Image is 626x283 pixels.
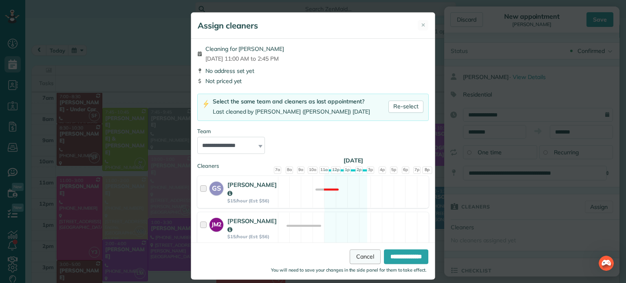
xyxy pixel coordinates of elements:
strong: [PERSON_NAME] [227,181,277,197]
span: Cleaning for [PERSON_NAME] [205,45,284,53]
strong: $15/hour (Est: $56) [227,234,277,239]
small: You will need to save your changes in the side panel for them to take effect. [271,268,427,273]
span: ✕ [421,21,425,29]
strong: $15/hour (Est: $56) [227,198,277,204]
span: [DATE] 11:00 AM to 2:45 PM [205,55,284,63]
div: No address set yet [197,67,429,75]
a: Cancel [350,250,381,264]
div: Cleaners [197,162,429,165]
div: Select the same team and cleaners as last appointment? [213,97,370,106]
strong: JM2 [209,218,223,229]
strong: [PERSON_NAME] [227,217,277,233]
h5: Assign cleaners [198,20,258,31]
div: Not priced yet [197,77,429,85]
strong: GS [209,182,223,193]
img: lightning-bolt-icon-94e5364df696ac2de96d3a42b8a9ff6ba979493684c50e6bbbcda72601fa0d29.png [203,100,209,108]
a: Re-select [388,101,423,113]
div: Team [197,127,429,135]
div: Last cleaned by [PERSON_NAME] ([PERSON_NAME]) [DATE] [213,107,370,116]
